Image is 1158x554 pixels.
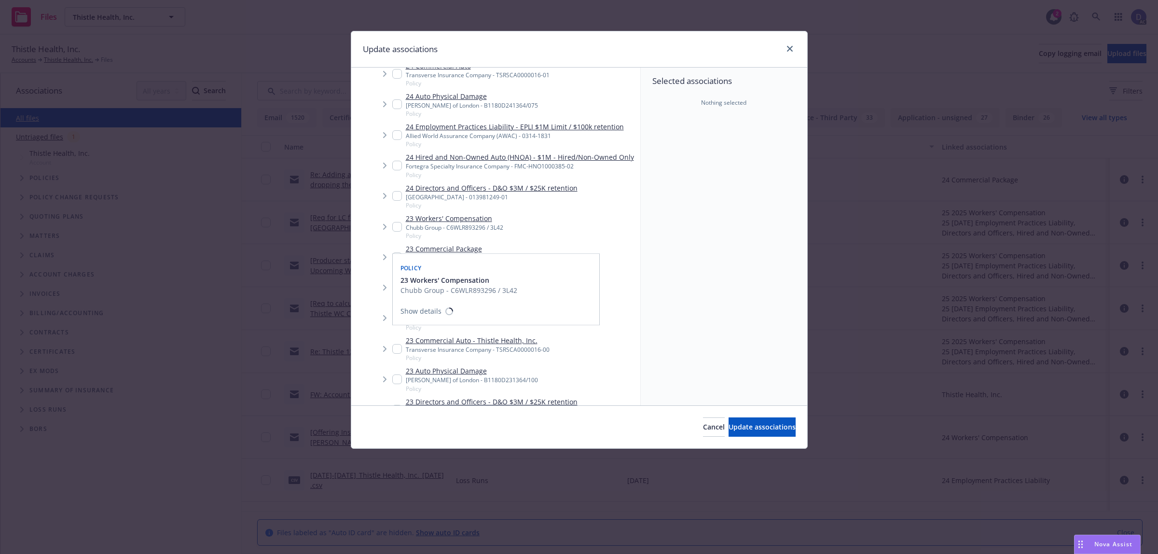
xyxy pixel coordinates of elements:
span: 23 Workers' Compensation [400,276,489,286]
div: Chubb Group - C6WLR893296 / 3L42 [406,223,503,232]
div: Transverse Insurance Company - TSRSCA0000016-00 [406,346,550,354]
a: 24 Employment Practices Liability - EPLI $1M Limit / $100k retention [406,122,624,132]
a: 23 Auto Physical Damage [406,366,538,376]
button: Cancel [703,417,725,437]
span: Policy [406,171,634,179]
a: 23 Commercial Package [406,244,482,254]
span: Chubb Group - C6WLR893296 / 3L42 [400,286,517,296]
span: Policy [406,323,517,332]
a: 23 Workers' Compensation [406,213,503,223]
span: Policy [406,79,550,87]
span: Policy [406,354,550,362]
span: Policy [406,232,503,240]
a: 24 Hired and Non-Owned Auto (HNOA) - $1M - Hired/Non-Owned Only [406,152,634,162]
span: Nothing selected [701,98,746,107]
button: Nova Assist [1074,535,1141,554]
span: Selected associations [652,75,796,87]
span: Policy [406,385,538,393]
button: 23 Workers' Compensation [400,276,517,286]
span: Policy [406,110,538,118]
span: Policy [406,140,624,148]
a: 24 Auto Physical Damage [406,91,538,101]
span: Update associations [729,422,796,431]
span: Nova Assist [1094,540,1132,548]
button: Update associations [729,417,796,437]
div: Allied World Assurance Company (AWAC) - 0314-1831 [406,132,624,140]
h1: Update associations [363,43,438,55]
a: 24 Directors and Officers - D&O $3M / $25K retention [406,183,578,193]
div: [PERSON_NAME] of London - B1180D241364/075 [406,101,538,110]
span: Cancel [703,422,725,431]
a: 23 Commercial Auto - Thistle Health, Inc. [406,335,550,346]
span: Policy [406,201,578,209]
span: Policy [400,264,422,273]
a: 23 Directors and Officers - D&O $3M / $25K retention [406,397,578,407]
div: Drag to move [1075,535,1087,554]
a: close [784,43,796,55]
div: [PERSON_NAME] of London - B1180D231364/100 [406,376,538,384]
div: Transverse Insurance Company - TSRSCA0000016-01 [406,71,550,79]
div: Fortegra Specialty Insurance Company - FMC-HNO1000385-02 [406,162,634,170]
div: [GEOGRAPHIC_DATA] - 013981249-01 [406,193,578,201]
